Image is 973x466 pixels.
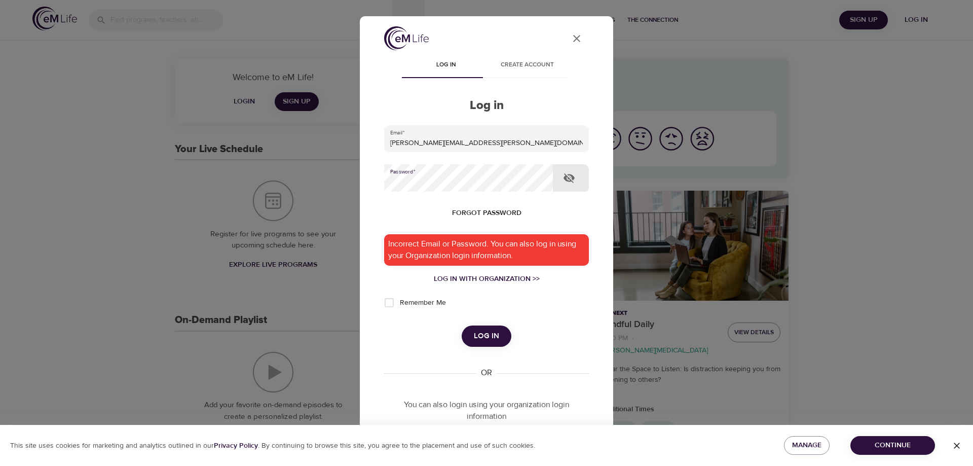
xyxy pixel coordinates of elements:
[384,399,589,422] p: You can also login using your organization login information
[384,54,589,78] div: disabled tabs example
[462,326,511,347] button: Log in
[565,26,589,51] button: close
[400,298,446,308] span: Remember Me
[214,441,258,450] b: Privacy Policy
[493,60,562,70] span: Create account
[477,367,496,379] div: OR
[384,26,429,50] img: logo
[384,234,589,266] div: Incorrect Email or Password. You can also log in using your Organization login information.
[384,98,589,113] h2: Log in
[411,60,480,70] span: Log in
[792,439,821,452] span: Manage
[448,204,526,223] button: Forgot password
[452,207,521,220] span: Forgot password
[474,330,499,343] span: Log in
[858,439,927,452] span: Continue
[384,274,589,284] a: Log in with Organization >>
